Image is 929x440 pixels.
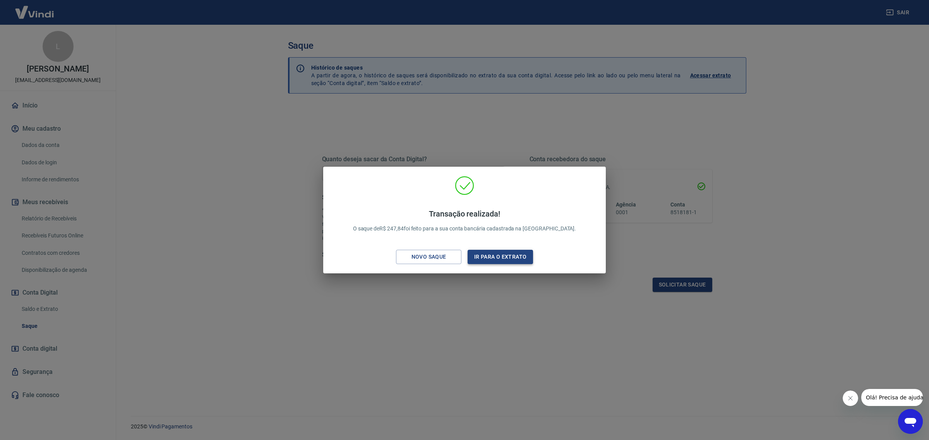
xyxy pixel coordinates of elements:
button: Novo saque [396,250,461,264]
p: O saque de R$ 247,84 foi feito para a sua conta bancária cadastrada na [GEOGRAPHIC_DATA]. [353,209,576,233]
span: Olá! Precisa de ajuda? [5,5,65,12]
button: Ir para o extrato [468,250,533,264]
iframe: Mensagem da empresa [861,389,923,406]
iframe: Botão para abrir a janela de mensagens [898,409,923,434]
h4: Transação realizada! [353,209,576,218]
div: Novo saque [402,252,456,262]
iframe: Fechar mensagem [843,391,858,406]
